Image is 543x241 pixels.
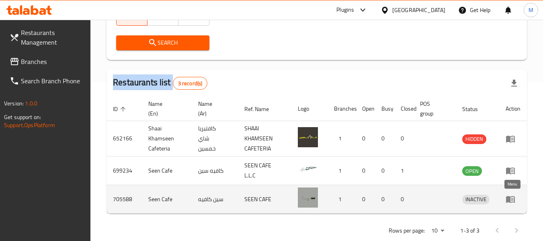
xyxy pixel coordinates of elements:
[173,77,208,90] div: Total records count
[21,28,84,47] span: Restaurants Management
[113,104,128,114] span: ID
[238,121,291,157] td: SHAAI KHAMSEEN CAFETERIA
[25,98,37,109] span: 1.0.0
[504,74,524,93] div: Export file
[142,185,192,214] td: Seen Cafe
[4,120,55,130] a: Support.OpsPlatform
[389,226,425,236] p: Rows per page:
[328,157,356,185] td: 1
[336,5,354,15] div: Plugins
[328,185,356,214] td: 1
[375,185,394,214] td: 0
[328,97,356,121] th: Branches
[116,35,209,50] button: Search
[142,157,192,185] td: Seen Cafe
[394,157,414,185] td: 1
[4,112,41,122] span: Get support on:
[375,157,394,185] td: 0
[529,6,533,14] span: M
[107,157,142,185] td: 699234
[107,121,142,157] td: 652166
[3,23,91,52] a: Restaurants Management
[356,185,375,214] td: 0
[238,157,291,185] td: SEEN CAFE L.L.C
[356,121,375,157] td: 0
[244,104,279,114] span: Ref. Name
[394,121,414,157] td: 0
[356,97,375,121] th: Open
[21,57,84,66] span: Branches
[3,71,91,91] a: Search Branch Phone
[173,80,207,87] span: 3 record(s)
[392,6,445,14] div: [GEOGRAPHIC_DATA]
[460,226,479,236] p: 1-3 of 3
[462,167,482,176] span: OPEN
[462,195,490,204] span: INACTIVE
[148,99,182,118] span: Name (En)
[291,97,328,121] th: Logo
[21,76,84,86] span: Search Branch Phone
[506,134,520,144] div: Menu
[394,97,414,121] th: Closed
[420,99,446,118] span: POS group
[142,121,192,157] td: Shaai Khamseen Cafeteria
[107,97,527,214] table: enhanced table
[298,127,318,147] img: Shaai Khamseen Cafeteria
[298,159,318,179] img: Seen Cafe
[123,38,203,48] span: Search
[113,76,207,90] h2: Restaurants list
[506,166,520,175] div: Menu
[3,52,91,71] a: Branches
[428,225,447,237] div: Rows per page:
[499,97,527,121] th: Action
[107,185,142,214] td: 705588
[394,185,414,214] td: 0
[182,12,206,24] span: No
[4,98,24,109] span: Version:
[375,121,394,157] td: 0
[120,12,144,24] span: All
[238,185,291,214] td: SEEN CAFE
[462,134,486,144] span: HIDDEN
[192,157,238,185] td: كافيه سين
[356,157,375,185] td: 0
[192,185,238,214] td: سين كافيه
[328,121,356,157] td: 1
[198,99,228,118] span: Name (Ar)
[298,187,318,208] img: Seen Cafe
[462,104,488,114] span: Status
[192,121,238,157] td: كافتيريا شاي خمسين
[151,12,175,24] span: Yes
[375,97,394,121] th: Busy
